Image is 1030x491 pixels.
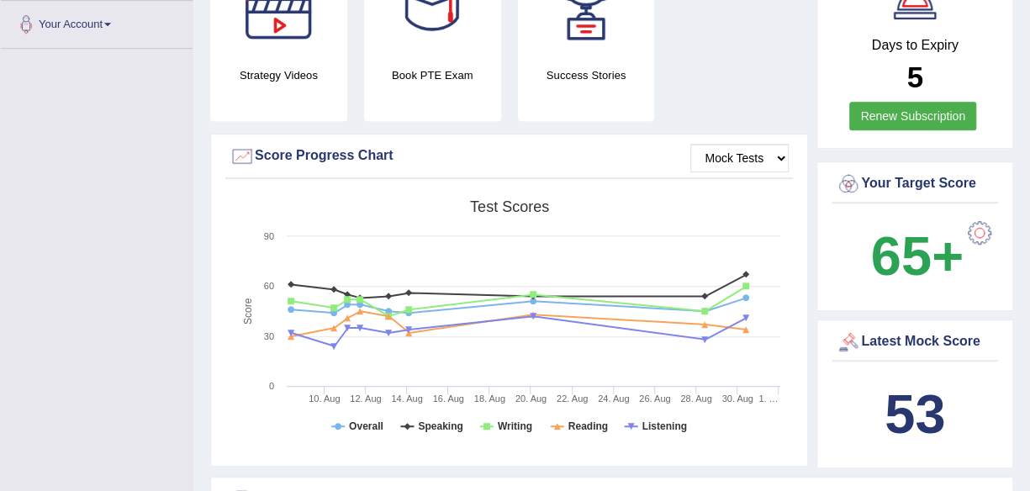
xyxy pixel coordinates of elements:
tspan: Writing [498,420,532,432]
h4: Success Stories [518,66,655,84]
div: Score Progress Chart [230,144,789,169]
tspan: 28. Aug [680,393,711,404]
tspan: Score [242,298,254,325]
tspan: 14. Aug [391,393,422,404]
tspan: Listening [642,420,687,432]
a: Renew Subscription [849,102,976,130]
h4: Strategy Videos [210,66,347,84]
text: 90 [264,231,274,241]
text: 30 [264,331,274,341]
tspan: 1. … [758,393,778,404]
b: 53 [885,383,945,445]
tspan: 20. Aug [515,393,547,404]
b: 5 [906,61,922,93]
div: Your Target Score [836,172,994,197]
text: 0 [269,381,274,391]
h4: Days to Expiry [836,38,994,53]
tspan: 10. Aug [309,393,340,404]
tspan: 26. Aug [639,393,670,404]
tspan: 18. Aug [474,393,505,404]
tspan: 30. Aug [721,393,753,404]
a: Your Account [1,1,193,43]
tspan: 22. Aug [557,393,588,404]
div: Latest Mock Score [836,330,994,355]
tspan: Speaking [418,420,462,432]
text: 60 [264,281,274,291]
tspan: Reading [568,420,608,432]
tspan: Overall [349,420,383,432]
tspan: 12. Aug [350,393,381,404]
tspan: Test scores [470,198,549,215]
h4: Book PTE Exam [364,66,501,84]
b: 65+ [871,225,964,287]
tspan: 16. Aug [433,393,464,404]
tspan: 24. Aug [598,393,629,404]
